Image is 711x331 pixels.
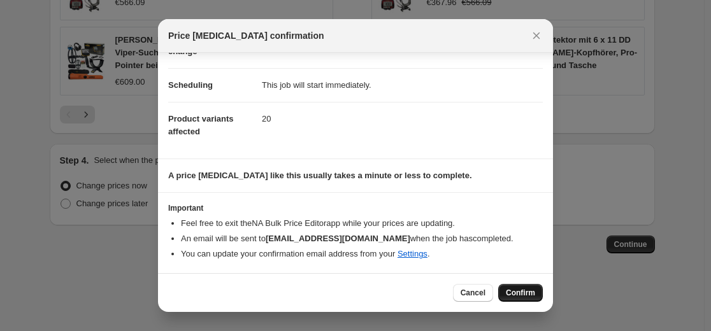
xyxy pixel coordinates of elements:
[168,171,472,180] b: A price [MEDICAL_DATA] like this usually takes a minute or less to complete.
[453,284,493,302] button: Cancel
[266,234,410,243] b: [EMAIL_ADDRESS][DOMAIN_NAME]
[398,249,427,258] a: Settings
[181,217,543,230] li: Feel free to exit the NA Bulk Price Editor app while your prices are updating.
[262,102,543,136] dd: 20
[461,288,485,298] span: Cancel
[168,80,213,90] span: Scheduling
[506,288,535,298] span: Confirm
[498,284,543,302] button: Confirm
[168,29,324,42] span: Price [MEDICAL_DATA] confirmation
[168,203,543,213] h3: Important
[262,68,543,102] dd: This job will start immediately.
[528,27,545,45] button: Close
[181,248,543,260] li: You can update your confirmation email address from your .
[168,114,234,136] span: Product variants affected
[181,232,543,245] li: An email will be sent to when the job has completed .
